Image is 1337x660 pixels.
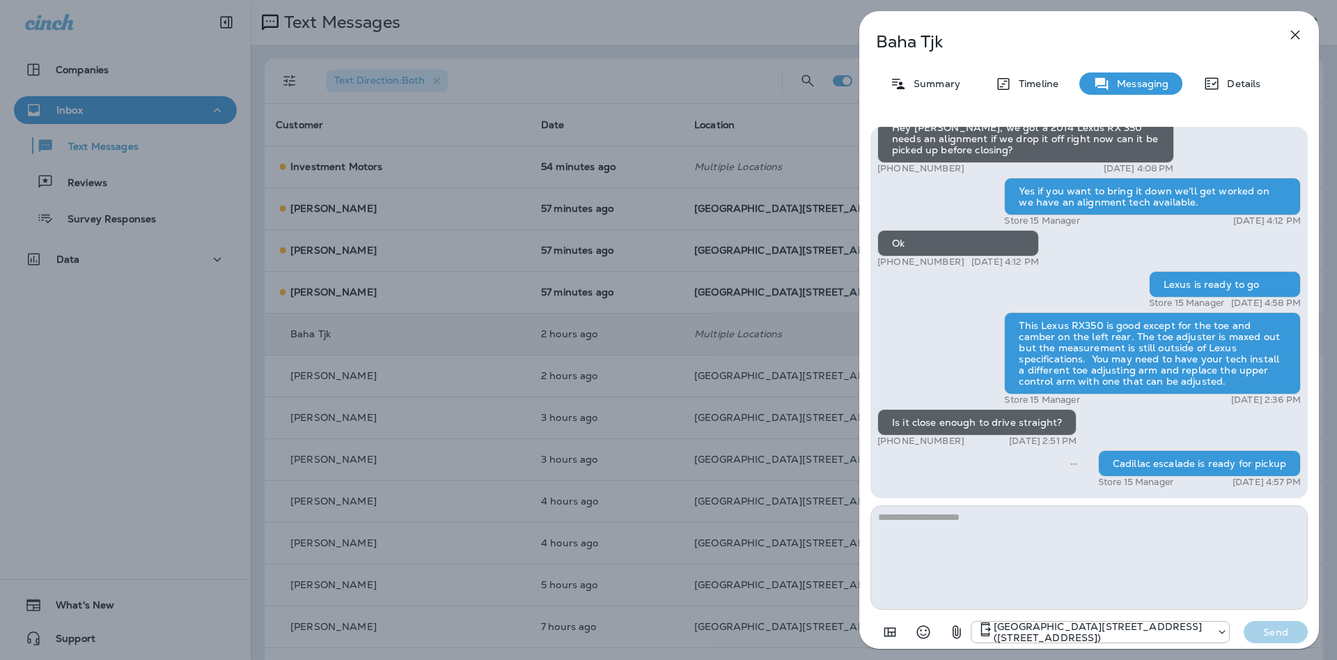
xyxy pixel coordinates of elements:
[876,32,1256,52] p: Baha Tjk
[1104,163,1174,174] p: [DATE] 4:08 PM
[1149,298,1224,309] p: Store 15 Manager
[971,256,1039,268] p: [DATE] 4:12 PM
[1098,450,1301,477] div: Cadillac escalade is ready for pickup
[994,621,1210,643] p: [GEOGRAPHIC_DATA][STREET_ADDRESS] ([STREET_ADDRESS])
[971,621,1229,643] div: +1 (402) 891-8464
[1004,312,1301,394] div: This Lexus RX350 is good except for the toe and camber on the left rear. The toe adjuster is maxe...
[876,618,904,646] button: Add in a premade template
[877,409,1077,436] div: Is it close enough to drive straight?
[907,78,960,89] p: Summary
[909,618,937,646] button: Select an emoji
[1004,394,1079,406] p: Store 15 Manager
[1009,436,1077,447] p: [DATE] 2:51 PM
[877,256,964,268] p: [PHONE_NUMBER]
[1233,215,1301,227] p: [DATE] 4:12 PM
[1004,178,1301,215] div: Yes if you want to bring it down we'll get worked on we have an alignment tech available.
[1012,78,1058,89] p: Timeline
[1149,271,1301,298] div: Lexus is ready to go
[1110,78,1168,89] p: Messaging
[877,436,964,447] p: [PHONE_NUMBER]
[1233,477,1301,488] p: [DATE] 4:57 PM
[877,230,1039,256] div: Ok
[1220,78,1260,89] p: Details
[1098,477,1173,488] p: Store 15 Manager
[1070,456,1077,469] span: Sent
[877,163,964,174] p: [PHONE_NUMBER]
[1231,394,1301,406] p: [DATE] 2:36 PM
[1231,298,1301,309] p: [DATE] 4:58 PM
[1004,215,1079,227] p: Store 15 Manager
[877,114,1174,163] div: Hey [PERSON_NAME], we got a 2014 Lexus RX 350 needs an alignment if we drop it off right now can ...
